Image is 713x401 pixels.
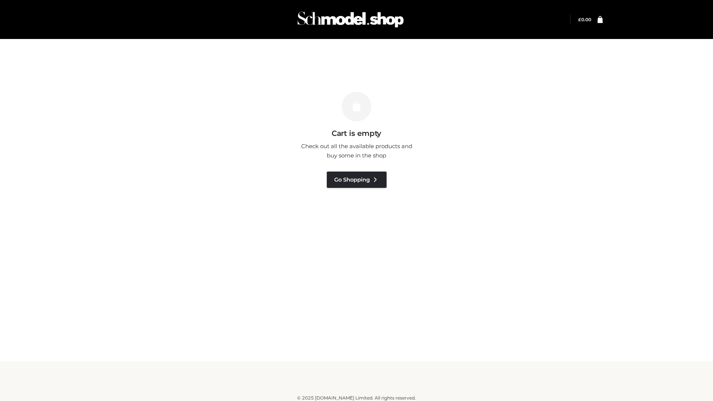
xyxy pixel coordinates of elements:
[578,17,591,22] bdi: 0.00
[578,17,581,22] span: £
[295,5,406,34] img: Schmodel Admin 964
[297,141,416,160] p: Check out all the available products and buy some in the shop
[327,172,387,188] a: Go Shopping
[127,129,586,138] h3: Cart is empty
[578,17,591,22] a: £0.00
